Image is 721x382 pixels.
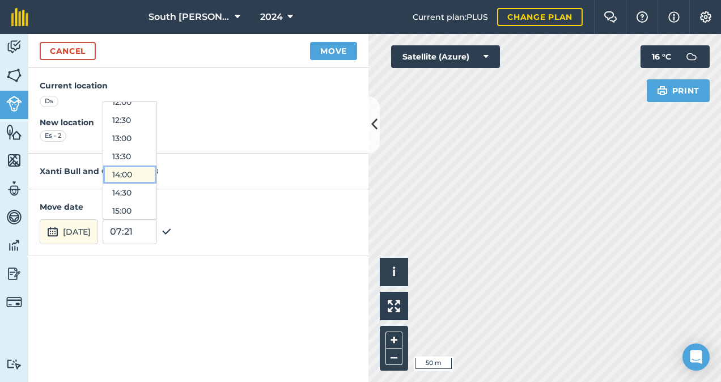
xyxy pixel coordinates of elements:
[6,39,22,56] img: svg+xml;base64,PD94bWwgdmVyc2lvbj0iMS4wIiBlbmNvZGluZz0idXRmLTgiPz4KPCEtLSBHZW5lcmF0b3I6IEFkb2JlIE...
[11,8,28,26] img: fieldmargin Logo
[103,147,156,165] button: 13:30
[103,202,156,220] button: 15:00
[392,265,396,279] span: i
[635,11,649,23] img: A question mark icon
[40,201,357,213] h4: Move date
[40,96,58,107] div: Ds
[103,129,156,147] button: 13:00
[310,42,357,60] button: Move
[260,10,283,24] span: 2024
[40,130,66,142] div: Es - 2
[40,116,357,129] h4: New location
[6,152,22,169] img: svg+xml;base64,PHN2ZyB4bWxucz0iaHR0cDovL3d3dy53My5vcmcvMjAwMC9zdmciIHdpZHRoPSI1NiIgaGVpZ2h0PSI2MC...
[6,265,22,282] img: svg+xml;base64,PD94bWwgdmVyc2lvbj0iMS4wIiBlbmNvZGluZz0idXRmLTgiPz4KPCEtLSBHZW5lcmF0b3I6IEFkb2JlIE...
[657,84,668,97] img: svg+xml;base64,PHN2ZyB4bWxucz0iaHR0cDovL3d3dy53My5vcmcvMjAwMC9zdmciIHdpZHRoPSIxOSIgaGVpZ2h0PSIyNC...
[668,10,680,24] img: svg+xml;base64,PHN2ZyB4bWxucz0iaHR0cDovL3d3dy53My5vcmcvMjAwMC9zdmciIHdpZHRoPSIxNyIgaGVpZ2h0PSIxNy...
[380,258,408,286] button: i
[28,154,368,189] div: 48
[103,93,156,111] button: 12:00
[6,209,22,226] img: svg+xml;base64,PD94bWwgdmVyc2lvbj0iMS4wIiBlbmNvZGluZz0idXRmLTgiPz4KPCEtLSBHZW5lcmF0b3I6IEFkb2JlIE...
[604,11,617,23] img: Two speech bubbles overlapping with the left bubble in the forefront
[6,67,22,84] img: svg+xml;base64,PHN2ZyB4bWxucz0iaHR0cDovL3d3dy53My5vcmcvMjAwMC9zdmciIHdpZHRoPSI1NiIgaGVpZ2h0PSI2MC...
[680,45,703,68] img: svg+xml;base64,PD94bWwgdmVyc2lvbj0iMS4wIiBlbmNvZGluZz0idXRmLTgiPz4KPCEtLSBHZW5lcmF0b3I6IEFkb2JlIE...
[103,184,156,202] button: 14:30
[641,45,710,68] button: 16 °C
[385,332,402,349] button: +
[682,343,710,371] div: Open Intercom Messenger
[413,11,488,23] span: Current plan : PLUS
[149,10,230,24] span: South [PERSON_NAME]
[40,42,96,60] a: Cancel
[699,11,712,23] img: A cog icon
[652,45,671,68] span: 16 ° C
[47,225,58,239] img: svg+xml;base64,PD94bWwgdmVyc2lvbj0iMS4wIiBlbmNvZGluZz0idXRmLTgiPz4KPCEtLSBHZW5lcmF0b3I6IEFkb2JlIE...
[40,79,357,92] h4: Current location
[388,300,400,312] img: Four arrows, one pointing top left, one top right, one bottom right and the last bottom left
[40,219,98,244] button: [DATE]
[647,79,710,102] button: Print
[385,349,402,365] button: –
[162,225,172,239] img: svg+xml;base64,PHN2ZyB4bWxucz0iaHR0cDovL3d3dy53My5vcmcvMjAwMC9zdmciIHdpZHRoPSIxOCIgaGVpZ2h0PSIyNC...
[6,237,22,254] img: svg+xml;base64,PD94bWwgdmVyc2lvbj0iMS4wIiBlbmNvZGluZz0idXRmLTgiPz4KPCEtLSBHZW5lcmF0b3I6IEFkb2JlIE...
[103,111,156,129] button: 12:30
[6,124,22,141] img: svg+xml;base64,PHN2ZyB4bWxucz0iaHR0cDovL3d3dy53My5vcmcvMjAwMC9zdmciIHdpZHRoPSI1NiIgaGVpZ2h0PSI2MC...
[40,166,128,176] strong: Xanti Bull and Group
[103,165,156,184] button: 14:00
[6,294,22,310] img: svg+xml;base64,PD94bWwgdmVyc2lvbj0iMS4wIiBlbmNvZGluZz0idXRmLTgiPz4KPCEtLSBHZW5lcmF0b3I6IEFkb2JlIE...
[497,8,583,26] a: Change plan
[6,96,22,112] img: svg+xml;base64,PD94bWwgdmVyc2lvbj0iMS4wIiBlbmNvZGluZz0idXRmLTgiPz4KPCEtLSBHZW5lcmF0b3I6IEFkb2JlIE...
[6,359,22,370] img: svg+xml;base64,PD94bWwgdmVyc2lvbj0iMS4wIiBlbmNvZGluZz0idXRmLTgiPz4KPCEtLSBHZW5lcmF0b3I6IEFkb2JlIE...
[6,180,22,197] img: svg+xml;base64,PD94bWwgdmVyc2lvbj0iMS4wIiBlbmNvZGluZz0idXRmLTgiPz4KPCEtLSBHZW5lcmF0b3I6IEFkb2JlIE...
[391,45,500,68] button: Satellite (Azure)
